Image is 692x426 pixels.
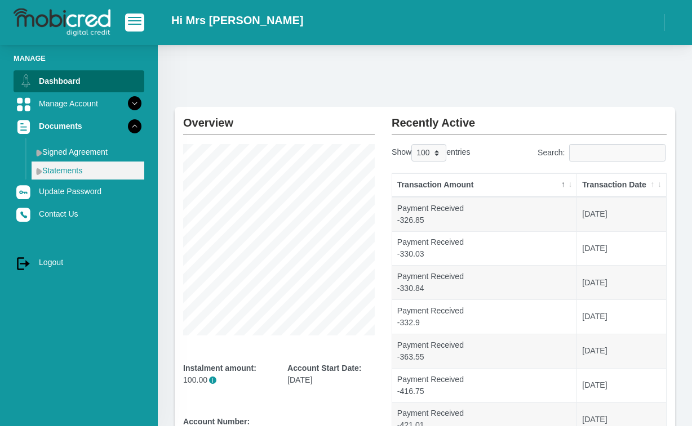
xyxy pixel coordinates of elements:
a: Statements [32,162,144,180]
label: Search: [538,144,667,162]
b: Instalment amount: [183,364,256,373]
a: Documents [14,115,144,137]
a: Contact Us [14,203,144,225]
h2: Overview [183,107,375,129]
img: menu arrow [36,149,42,156]
th: Transaction Date: activate to sort column ascending [577,173,666,197]
td: Payment Received -416.75 [392,368,577,402]
td: [DATE] [577,299,666,334]
img: logo-mobicred.svg [14,8,110,37]
h2: Recently Active [392,107,667,129]
b: Account Number: [183,417,250,426]
a: Signed Agreement [32,143,144,161]
td: [DATE] [577,368,666,402]
img: menu arrow [36,168,42,175]
h2: Hi Mrs [PERSON_NAME] [171,14,303,27]
a: Logout [14,252,144,273]
td: Payment Received -330.03 [392,231,577,266]
td: Payment Received -363.55 [392,334,577,368]
a: Update Password [14,181,144,202]
a: Manage Account [14,93,144,114]
label: Show entries [392,144,470,162]
li: Manage [14,53,144,64]
span: i [209,376,216,384]
td: Payment Received -332.9 [392,299,577,334]
a: Dashboard [14,70,144,92]
input: Search: [569,144,666,162]
td: [DATE] [577,231,666,266]
select: Showentries [411,144,446,162]
th: Transaction Amount: activate to sort column descending [392,173,577,197]
b: Account Start Date: [287,364,361,373]
td: [DATE] [577,334,666,368]
td: [DATE] [577,197,666,231]
td: Payment Received -330.84 [392,265,577,299]
td: Payment Received -326.85 [392,197,577,231]
p: 100.00 [183,374,270,386]
td: [DATE] [577,265,666,299]
div: [DATE] [287,362,375,386]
